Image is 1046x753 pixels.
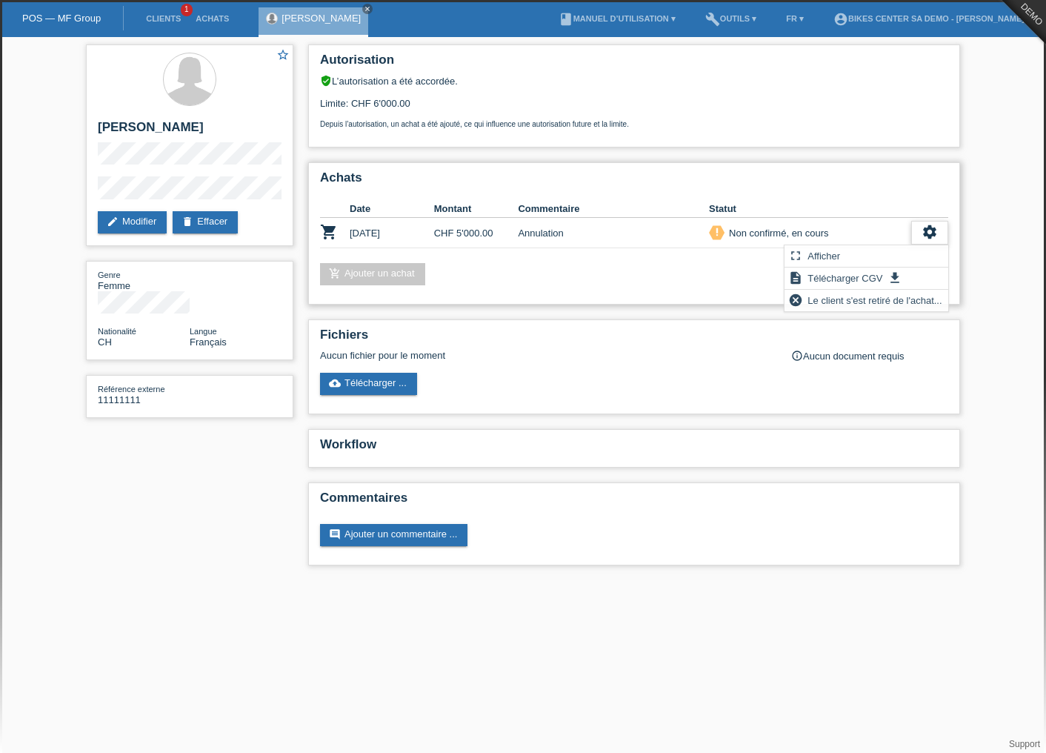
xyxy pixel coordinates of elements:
[320,53,948,75] h2: Autorisation
[320,491,948,513] h2: Commentaires
[276,48,290,64] a: star_border
[320,75,948,87] div: L’autorisation a été accordée.
[788,271,803,285] i: description
[320,524,467,546] a: commentAjouter un commentaire ...
[320,223,338,241] i: POSP00026318
[805,247,842,265] span: Afficher
[329,377,341,389] i: cloud_upload
[22,13,101,24] a: POS — MF Group
[788,248,803,263] i: fullscreen
[887,271,902,285] i: get_app
[833,12,848,27] i: account_circle
[551,14,683,23] a: bookManuel d’utilisation ▾
[98,383,190,405] div: 11111111
[518,218,709,248] td: Annulation
[320,350,773,361] div: Aucun fichier pour le moment
[173,211,238,233] a: deleteEffacer
[705,12,720,27] i: build
[190,327,217,336] span: Langue
[922,224,938,240] i: settings
[276,48,290,62] i: star_border
[350,200,434,218] th: Date
[362,4,373,14] a: close
[320,120,948,128] p: Depuis l’autorisation, un achat a été ajouté, ce qui influence une autorisation future et la limite.
[107,216,119,228] i: edit
[320,75,332,87] i: verified_user
[779,14,811,23] a: FR ▾
[791,350,948,362] div: Aucun document requis
[518,200,709,218] th: Commentaire
[320,373,417,395] a: cloud_uploadTélécharger ...
[320,328,948,350] h2: Fichiers
[826,14,1039,23] a: account_circleBIKES CENTER SA Demo - [PERSON_NAME] ▾
[329,528,341,540] i: comment
[98,271,121,279] span: Genre
[791,350,803,362] i: info_outline
[282,13,361,24] a: [PERSON_NAME]
[98,327,136,336] span: Nationalité
[434,218,519,248] td: CHF 5'000.00
[98,385,165,394] span: Référence externe
[98,269,190,291] div: Femme
[1009,739,1040,749] a: Support
[709,200,911,218] th: Statut
[320,87,948,128] div: Limite: CHF 6'000.00
[98,336,112,348] span: Suisse
[98,211,167,233] a: editModifier
[139,14,188,23] a: Clients
[364,5,371,13] i: close
[788,293,803,308] i: cancel
[805,291,944,309] span: Le client s'est retiré de l'achat...
[181,216,193,228] i: delete
[320,170,948,193] h2: Achats
[329,268,341,279] i: add_shopping_cart
[350,218,434,248] td: [DATE]
[559,12,573,27] i: book
[190,336,227,348] span: Français
[181,4,193,16] span: 1
[320,437,948,460] h2: Workflow
[712,227,722,237] i: priority_high
[98,120,282,142] h2: [PERSON_NAME]
[724,225,828,241] div: Non confirmé, en cours
[805,269,885,287] span: Télécharger CGV
[434,200,519,218] th: Montant
[188,14,236,23] a: Achats
[698,14,764,23] a: buildOutils ▾
[320,263,425,285] a: add_shopping_cartAjouter un achat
